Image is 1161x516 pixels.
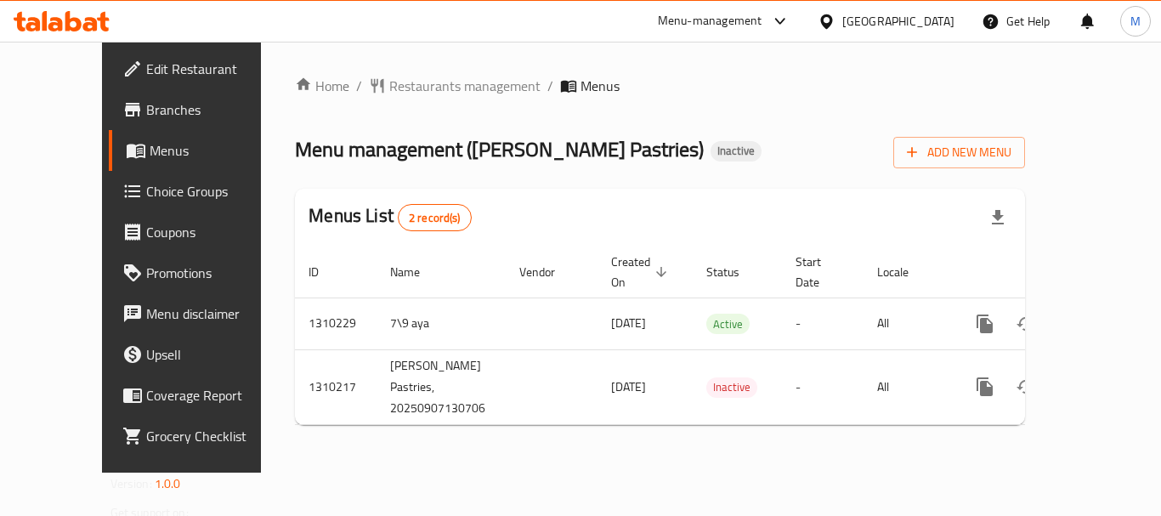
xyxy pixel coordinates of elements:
span: Start Date [796,252,843,292]
button: more [965,303,1005,344]
div: Export file [977,197,1018,238]
span: Add New Menu [907,142,1011,163]
span: ID [309,262,341,282]
a: Restaurants management [369,76,541,96]
span: Choice Groups [146,181,282,201]
span: [DATE] [611,312,646,334]
td: - [782,349,864,424]
a: Coverage Report [109,375,296,416]
nav: breadcrumb [295,76,1025,96]
td: 7\9 aya [377,298,506,349]
li: / [356,76,362,96]
span: Status [706,262,762,282]
a: Home [295,76,349,96]
span: Promotions [146,263,282,283]
a: Branches [109,89,296,130]
span: Vendor [519,262,577,282]
span: Coupons [146,222,282,242]
td: 1310217 [295,349,377,424]
span: Inactive [706,377,757,397]
span: Grocery Checklist [146,426,282,446]
div: Inactive [706,377,757,398]
button: more [965,366,1005,407]
span: 2 record(s) [399,210,471,226]
span: 1.0.0 [155,473,181,495]
span: [DATE] [611,376,646,398]
button: Add New Menu [893,137,1025,168]
td: - [782,298,864,349]
span: Name [390,262,442,282]
td: [PERSON_NAME] Pastries, 20250907130706 [377,349,506,424]
button: Change Status [1005,366,1046,407]
td: All [864,298,951,349]
span: Created On [611,252,672,292]
table: enhanced table [295,247,1141,425]
a: Grocery Checklist [109,416,296,456]
span: Branches [146,99,282,120]
span: Locale [877,262,931,282]
span: M [1130,12,1141,31]
span: Edit Restaurant [146,59,282,79]
h2: Menus List [309,203,471,231]
span: Menus [150,140,282,161]
span: Menu management ( [PERSON_NAME] Pastries ) [295,130,704,168]
a: Choice Groups [109,171,296,212]
li: / [547,76,553,96]
a: Edit Restaurant [109,48,296,89]
td: All [864,349,951,424]
span: Menus [580,76,620,96]
div: Active [706,314,750,334]
button: Change Status [1005,303,1046,344]
a: Menus [109,130,296,171]
span: Active [706,315,750,334]
div: Inactive [711,141,762,162]
span: Coverage Report [146,385,282,405]
span: Version: [110,473,152,495]
span: Restaurants management [389,76,541,96]
a: Menu disclaimer [109,293,296,334]
a: Promotions [109,252,296,293]
a: Upsell [109,334,296,375]
td: 1310229 [295,298,377,349]
span: Menu disclaimer [146,303,282,324]
span: Upsell [146,344,282,365]
th: Actions [951,247,1141,298]
a: Coupons [109,212,296,252]
div: Total records count [398,204,472,231]
div: [GEOGRAPHIC_DATA] [842,12,954,31]
span: Inactive [711,144,762,158]
div: Menu-management [658,11,762,31]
